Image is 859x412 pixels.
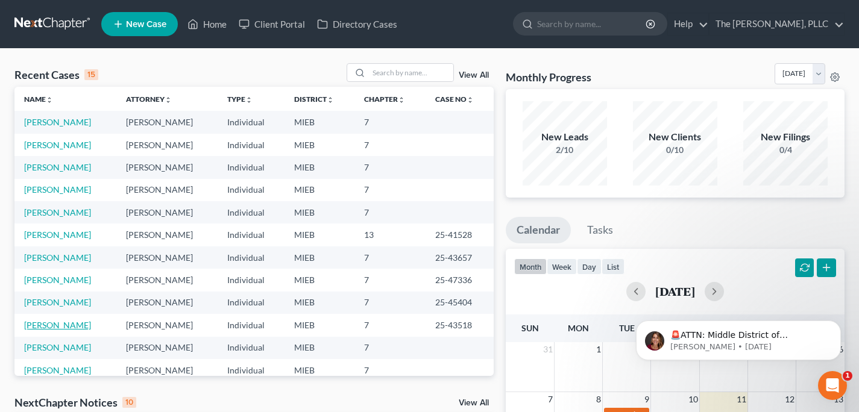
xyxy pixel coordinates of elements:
td: MIEB [285,223,354,246]
span: 8 [595,392,602,407]
td: [PERSON_NAME] [116,223,218,246]
iframe: Intercom notifications message [618,295,859,379]
div: New Leads [523,130,607,144]
span: 1 [843,371,852,381]
td: MIEB [285,359,354,381]
i: unfold_more [245,96,253,104]
td: [PERSON_NAME] [116,292,218,314]
a: Nameunfold_more [24,95,53,104]
a: [PERSON_NAME] [24,297,91,307]
td: Individual [218,111,285,133]
div: 0/10 [633,144,717,156]
button: week [547,258,577,275]
i: unfold_more [327,96,334,104]
span: Mon [568,323,589,333]
span: 9 [643,392,650,407]
td: 13 [354,223,426,246]
i: unfold_more [165,96,172,104]
td: MIEB [285,201,354,223]
a: [PERSON_NAME] [24,275,91,285]
td: [PERSON_NAME] [116,201,218,223]
a: Attorneyunfold_more [126,95,172,104]
input: Search by name... [537,13,647,35]
input: Search by name... [369,64,453,81]
td: 7 [354,246,426,269]
i: unfold_more [467,96,474,104]
td: Individual [218,179,285,201]
a: [PERSON_NAME] [24,207,91,217]
div: New Filings [743,130,828,144]
span: 1 [595,342,602,357]
span: New Case [126,20,166,29]
span: Sun [521,323,539,333]
td: Individual [218,223,285,246]
a: [PERSON_NAME] [24,117,91,127]
td: Individual [218,292,285,314]
div: New Clients [633,130,717,144]
span: 12 [784,392,796,407]
i: unfold_more [398,96,405,104]
a: [PERSON_NAME] [24,365,91,375]
td: [PERSON_NAME] [116,314,218,336]
td: MIEB [285,314,354,336]
button: list [602,258,625,275]
td: 7 [354,179,426,201]
td: 7 [354,201,426,223]
td: Individual [218,314,285,336]
td: 25-43657 [426,246,494,269]
a: Calendar [506,217,571,243]
td: 7 [354,292,426,314]
a: [PERSON_NAME] [24,162,91,172]
td: MIEB [285,337,354,359]
a: [PERSON_NAME] [24,320,91,330]
td: 25-47336 [426,269,494,291]
span: 11 [735,392,747,407]
a: The [PERSON_NAME], PLLC [710,13,844,35]
a: Typeunfold_more [227,95,253,104]
a: Chapterunfold_more [364,95,405,104]
td: [PERSON_NAME] [116,111,218,133]
a: [PERSON_NAME] [24,229,91,240]
td: 25-45404 [426,292,494,314]
td: 7 [354,269,426,291]
a: Districtunfold_more [294,95,334,104]
td: 25-41528 [426,223,494,246]
td: MIEB [285,156,354,178]
span: 10 [687,392,699,407]
span: 31 [542,342,554,357]
a: [PERSON_NAME] [24,184,91,195]
div: 10 [122,397,136,408]
td: Individual [218,359,285,381]
td: 7 [354,359,426,381]
td: Individual [218,134,285,156]
span: 7 [547,392,554,407]
td: MIEB [285,269,354,291]
button: month [514,258,547,275]
td: Individual [218,337,285,359]
div: 0/4 [743,144,828,156]
h3: Monthly Progress [506,70,591,84]
div: 2/10 [523,144,607,156]
button: day [577,258,602,275]
a: Client Portal [233,13,311,35]
a: Case Nounfold_more [435,95,474,104]
div: NextChapter Notices [14,395,136,410]
a: [PERSON_NAME] [24,342,91,352]
a: Help [668,13,708,35]
h2: [DATE] [655,285,695,298]
td: MIEB [285,111,354,133]
td: MIEB [285,134,354,156]
a: View All [459,399,489,407]
a: View All [459,71,489,80]
td: Individual [218,156,285,178]
i: unfold_more [46,96,53,104]
td: MIEB [285,246,354,269]
td: [PERSON_NAME] [116,179,218,201]
div: 15 [84,69,98,80]
td: 7 [354,337,426,359]
td: [PERSON_NAME] [116,246,218,269]
td: Individual [218,201,285,223]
